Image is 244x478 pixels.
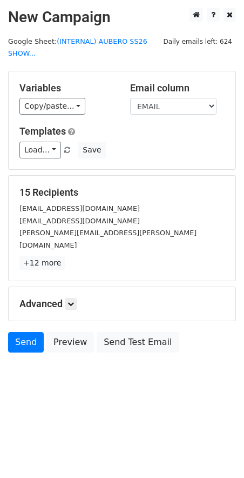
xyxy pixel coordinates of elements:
button: Save [78,142,106,158]
h5: Email column [130,82,225,94]
h5: Advanced [19,298,225,310]
a: Templates [19,125,66,137]
small: [PERSON_NAME][EMAIL_ADDRESS][PERSON_NAME][DOMAIN_NAME] [19,229,196,249]
h5: 15 Recipients [19,187,225,198]
h2: New Campaign [8,8,236,26]
a: Load... [19,142,61,158]
small: Google Sheet: [8,37,147,58]
small: [EMAIL_ADDRESS][DOMAIN_NAME] [19,217,140,225]
h5: Variables [19,82,114,94]
a: (INTERNAL) AUBERO SS26 SHOW... [8,37,147,58]
small: [EMAIL_ADDRESS][DOMAIN_NAME] [19,204,140,213]
a: Send [8,332,44,353]
iframe: Chat Widget [190,426,244,478]
a: +12 more [19,256,65,270]
a: Copy/paste... [19,98,85,115]
a: Daily emails left: 624 [159,37,236,45]
a: Send Test Email [97,332,179,353]
span: Daily emails left: 624 [159,36,236,48]
a: Preview [46,332,94,353]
